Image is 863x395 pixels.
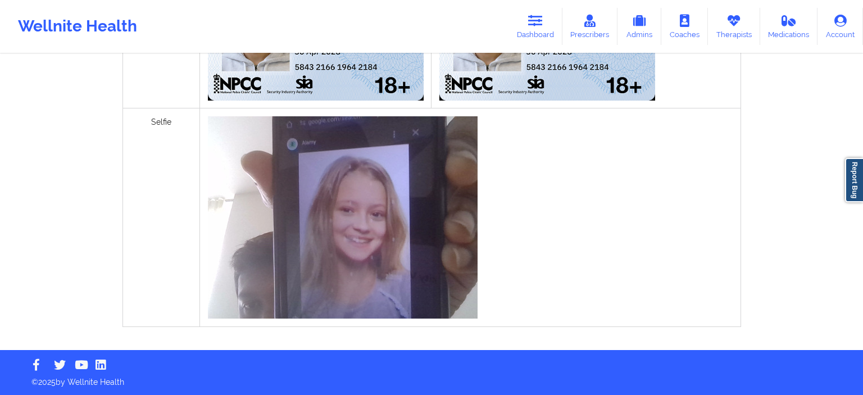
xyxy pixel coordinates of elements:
a: Therapists [708,8,760,45]
a: Account [817,8,863,45]
a: Medications [760,8,818,45]
p: © 2025 by Wellnite Health [24,369,839,388]
img: 0fa45de9-2f13-4931-9ffa-eb9f8a1b5766_chamathtestfer821_selfie_1755789264317.jpg [208,116,478,319]
div: Selfie [123,108,200,326]
a: Report Bug [845,158,863,202]
a: Coaches [661,8,708,45]
a: Prescribers [562,8,618,45]
a: Admins [617,8,661,45]
a: Dashboard [508,8,562,45]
